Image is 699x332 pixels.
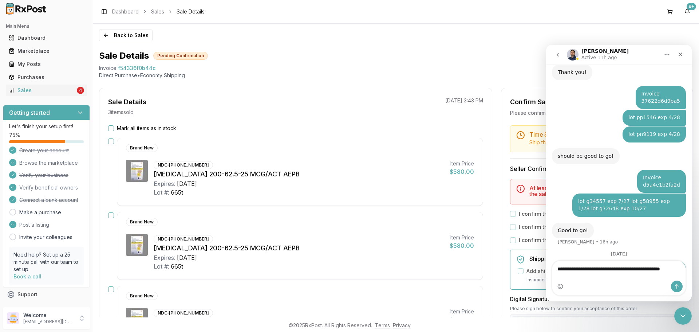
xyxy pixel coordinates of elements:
a: Terms [375,322,390,328]
p: Insurance covers loss, damage, or theft during transit. [526,276,678,284]
span: Ship this package by end of day [DATE] . [529,139,628,145]
div: [MEDICAL_DATA] 200-62.5-25 MCG/ACT AEPB [154,317,444,327]
div: Pending Confirmation [153,52,208,60]
p: Please sign below to confirm your acceptance of this order [510,306,684,312]
a: Dashboard [6,31,87,44]
h5: Time Sensitive [529,132,678,137]
p: 3 item s sold [108,109,134,116]
span: 75 % [9,132,20,139]
p: [EMAIL_ADDRESS][DOMAIN_NAME] [23,319,74,325]
h1: Sale Details [99,50,149,62]
p: [DATE] 3:43 PM [445,97,483,104]
h3: Digital Signature [510,296,684,303]
a: Dashboard [112,8,139,15]
div: Expires: [154,253,175,262]
a: Privacy [393,322,411,328]
div: [MEDICAL_DATA] 200-62.5-25 MCG/ACT AEPB [154,243,444,253]
div: NDC: [PHONE_NUMBER] [154,161,213,169]
img: RxPost Logo [3,3,50,15]
a: Sales [151,8,164,15]
div: Invoice [99,65,116,72]
button: Purchases [3,71,90,83]
button: Support [3,288,90,301]
p: Need help? Set up a 25 minute call with our team to set up. [13,251,79,273]
a: Make a purchase [19,209,61,216]
p: Welcome [23,312,74,319]
span: f54336f0b44c [118,65,155,72]
div: Expires: [154,179,175,188]
span: Feedback [17,304,42,311]
a: Purchases [6,71,87,84]
div: Item Price [450,234,474,241]
div: My Posts [9,60,84,68]
img: Trelegy Ellipta 200-62.5-25 MCG/ACT AEPB [126,160,148,182]
div: 9+ [687,3,696,10]
p: Let's finish your setup first! [9,123,84,130]
div: NDC: [PHONE_NUMBER] [154,235,213,243]
img: Trelegy Ellipta 200-62.5-25 MCG/ACT AEPB [126,308,148,330]
div: $580.00 [450,241,474,250]
a: Book a call [13,273,42,280]
span: Verify your business [19,172,68,179]
iframe: Intercom live chat [674,307,692,325]
div: Purchases [9,74,84,81]
div: Brand New [126,144,158,152]
button: Back to Sales [99,30,153,41]
label: I confirm that the 0 selected items are in stock and ready to ship [519,210,681,218]
div: Sale Details [108,97,146,107]
div: [MEDICAL_DATA] 200-62.5-25 MCG/ACT AEPB [154,169,444,179]
a: Invite your colleagues [19,234,72,241]
div: Lot #: [154,188,169,197]
div: Item Price [450,308,474,315]
span: Create your account [19,147,69,154]
div: Confirm Sale [510,97,552,107]
div: [DATE] [177,253,197,262]
h2: Main Menu [6,23,87,29]
div: Item Price [450,160,474,167]
button: Marketplace [3,45,90,57]
a: Sales4 [6,84,87,97]
div: $580.00 [450,315,474,324]
button: Sales4 [3,85,90,96]
h3: Getting started [9,108,50,117]
button: Feedback [3,301,90,314]
div: 665t [171,188,183,197]
h5: Shipping Insurance [529,256,678,262]
label: Add shipping insurance for $0.00 ( 1.5 % of order value) [526,267,666,275]
label: I confirm that all expiration dates are correct [519,237,632,244]
span: Post a listing [19,221,49,229]
div: Lot #: [154,262,169,271]
div: 4 [77,87,84,94]
p: Direct Purchase • Economy Shipping [99,72,693,79]
a: Marketplace [6,44,87,58]
div: Sales [9,87,75,94]
div: Marketplace [9,47,84,55]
